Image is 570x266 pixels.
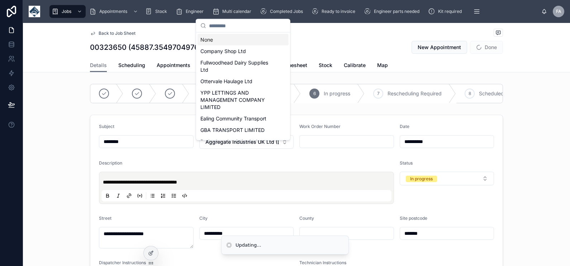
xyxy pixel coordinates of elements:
[199,135,294,149] button: Select Button
[143,5,172,18] a: Stock
[222,9,251,14] span: Multi calendar
[155,9,167,14] span: Stock
[118,62,145,69] span: Scheduling
[210,5,256,18] a: Multi calendar
[319,59,332,73] a: Stock
[410,176,433,182] div: In progress
[87,5,142,18] a: Appointments
[99,260,146,265] span: Dispatcher Instructions
[469,91,471,96] span: 8
[90,42,206,52] h1: 00323650 (45887.35497049769)
[556,9,561,14] span: FA
[196,33,290,140] div: Suggestions
[313,91,316,96] span: 6
[309,5,360,18] a: Ready to invoice
[322,9,355,14] span: Ready to invoice
[374,9,419,14] span: Engineer parts needed
[377,91,380,96] span: 7
[412,41,467,54] button: New Appointment
[400,172,494,185] button: Select Button
[299,215,314,221] span: County
[426,5,467,18] a: Kit required
[200,115,266,122] span: Ealing Community Transport
[319,62,332,69] span: Stock
[199,215,208,221] span: City
[388,90,442,97] span: Rescheduling Required
[400,215,427,221] span: Site postcode
[174,5,209,18] a: Engineer
[324,90,350,97] span: In progress
[157,59,190,73] a: Appointments
[99,124,114,129] span: Subject
[205,138,279,146] span: Aggregate Industries UK Ltd ([GEOGRAPHIC_DATA])
[258,5,308,18] a: Completed Jobs
[400,124,409,129] span: Date
[62,9,71,14] span: Jobs
[270,9,303,14] span: Completed Jobs
[49,5,86,18] a: Jobs
[46,4,541,19] div: scrollable content
[282,62,307,69] span: Timesheet
[200,59,277,73] span: Fullwoodhead Dairy Supplies Ltd
[99,160,122,166] span: Description
[157,62,190,69] span: Appointments
[479,90,504,97] span: Scheduled
[438,9,462,14] span: Kit required
[99,30,136,36] span: Back to Job Sheet
[200,89,277,111] span: YPP LETTINGS AND MANAGEMENT COMPANY LIMITED
[377,62,388,69] span: Map
[200,138,257,145] span: Rotherham Logistics Ltd
[344,62,366,69] span: Calibrate
[29,6,40,17] img: App logo
[90,62,107,69] span: Details
[362,5,424,18] a: Engineer parts needed
[236,242,261,249] div: Updating...
[186,9,204,14] span: Engineer
[200,48,246,55] span: Company Shop Ltd
[200,78,252,85] span: Ottervale Haulage Ltd
[299,124,341,129] span: Work Order Number
[400,160,413,166] span: Status
[344,59,366,73] a: Calibrate
[118,59,145,73] a: Scheduling
[299,260,346,265] span: Technician Instructions
[418,44,461,51] span: New Appointment
[282,59,307,73] a: Timesheet
[198,34,289,46] div: None
[99,9,127,14] span: Appointments
[90,59,107,72] a: Details
[377,59,388,73] a: Map
[200,127,265,134] span: GBA TRANSPORT LIMITED
[99,215,111,221] span: Street
[90,30,136,36] a: Back to Job Sheet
